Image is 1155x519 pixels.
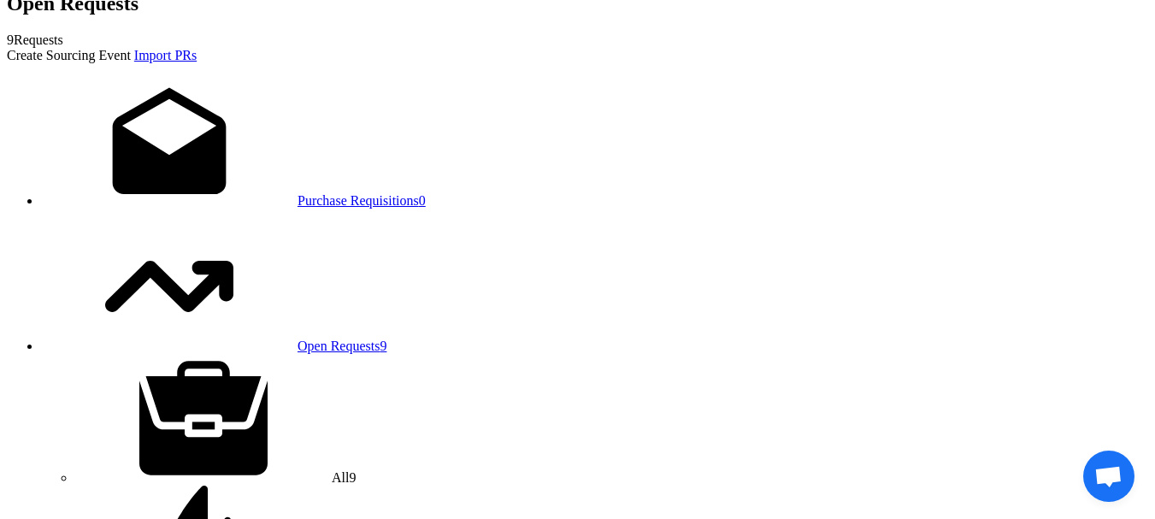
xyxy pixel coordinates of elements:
span: 0 [419,193,426,208]
a: Create Sourcing Event [7,48,134,62]
span: 9 [7,32,14,47]
a: All [75,470,356,485]
a: Import PRs [134,48,197,62]
a: Purchase Requisitions0 [41,193,426,208]
span: 9 [380,339,386,353]
span: Requests [7,32,63,47]
a: Open chat [1083,451,1134,502]
span: 9 [349,470,356,485]
a: Open Requests9 [41,339,386,353]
